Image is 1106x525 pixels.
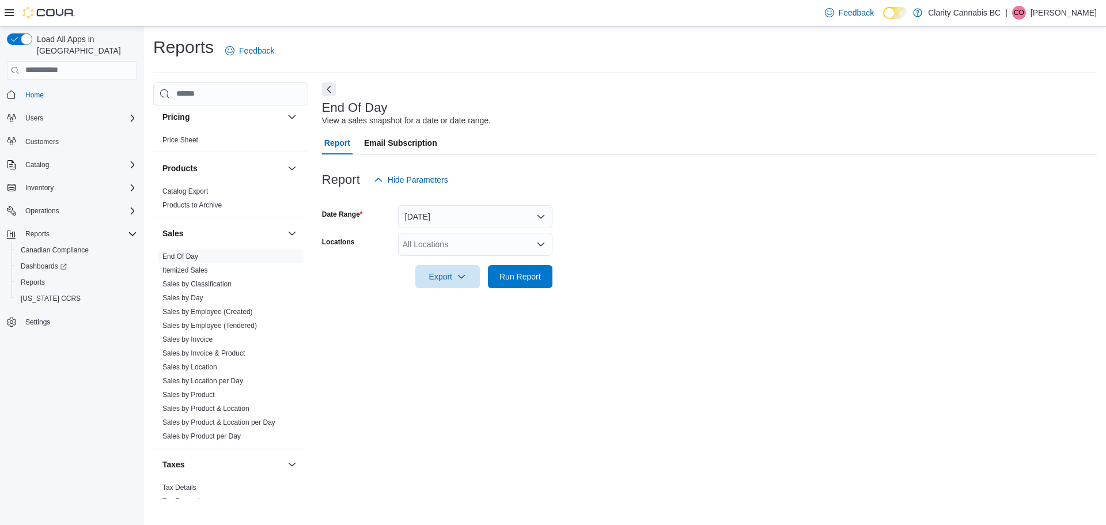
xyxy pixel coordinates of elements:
span: Sales by Product & Location per Day [162,418,275,427]
span: Tax Details [162,483,196,492]
label: Locations [322,237,355,247]
button: Home [2,86,142,103]
button: Pricing [285,110,299,124]
button: Hide Parameters [369,168,453,191]
p: Clarity Cannabis BC [928,6,1001,20]
a: Sales by Product & Location per Day [162,418,275,426]
a: Sales by Classification [162,280,232,288]
span: Itemized Sales [162,266,208,275]
span: Export [422,265,473,288]
button: Customers [2,133,142,150]
a: Price Sheet [162,136,198,144]
span: Products to Archive [162,201,222,210]
a: Tax Exemptions [162,497,211,505]
span: Operations [21,204,137,218]
span: Catalog [25,160,49,169]
h3: End Of Day [322,101,388,115]
h3: Products [162,163,198,174]
img: Cova [23,7,75,18]
button: Taxes [285,458,299,471]
a: Sales by Location [162,363,217,371]
span: Email Subscription [364,131,437,154]
button: Sales [162,228,283,239]
span: Sales by Product [162,390,215,399]
button: Export [415,265,480,288]
h3: Report [322,173,360,187]
a: Sales by Employee (Tendered) [162,322,257,330]
span: Customers [25,137,59,146]
span: Hide Parameters [388,174,448,186]
button: Next [322,82,336,96]
span: Canadian Compliance [21,245,89,255]
span: Dark Mode [883,19,884,20]
span: Feedback [839,7,874,18]
a: Feedback [221,39,279,62]
span: Sales by Employee (Tendered) [162,321,257,330]
h3: Pricing [162,111,190,123]
button: Products [162,163,283,174]
button: Run Report [488,265,552,288]
span: Sales by Product per Day [162,432,241,441]
span: Sales by Day [162,293,203,303]
p: | [1005,6,1007,20]
button: Taxes [162,459,283,470]
h3: Taxes [162,459,185,470]
a: Feedback [820,1,878,24]
span: End Of Day [162,252,198,261]
span: [US_STATE] CCRS [21,294,81,303]
button: Users [21,111,48,125]
span: Catalog [21,158,137,172]
span: Operations [25,206,59,216]
span: Users [25,114,43,123]
div: Products [153,184,308,217]
span: Reports [21,278,45,287]
button: Catalog [2,157,142,173]
a: Products to Archive [162,201,222,209]
button: Sales [285,226,299,240]
span: Catalog Export [162,187,208,196]
a: Dashboards [16,259,71,273]
span: Sales by Employee (Created) [162,307,253,316]
a: Sales by Product [162,391,215,399]
div: View a sales snapshot for a date or date range. [322,115,491,127]
span: Canadian Compliance [16,243,137,257]
span: Reports [25,229,50,239]
a: Catalog Export [162,187,208,195]
span: Dashboards [21,262,67,271]
span: Sales by Classification [162,280,232,289]
button: Reports [2,226,142,242]
span: Run Report [499,271,541,282]
button: Operations [2,203,142,219]
div: Pricing [153,133,308,152]
button: Inventory [21,181,58,195]
a: End Of Day [162,252,198,260]
button: [DATE] [398,205,552,228]
a: Dashboards [12,258,142,274]
span: Dashboards [16,259,137,273]
span: Sales by Location [162,362,217,372]
a: Sales by Product & Location [162,405,249,413]
span: Price Sheet [162,135,198,145]
a: Customers [21,135,63,149]
h1: Reports [153,36,214,59]
p: [PERSON_NAME] [1031,6,1097,20]
div: Sales [153,250,308,448]
a: Settings [21,315,55,329]
span: Customers [21,134,137,149]
button: Inventory [2,180,142,196]
button: Catalog [21,158,54,172]
span: Inventory [21,181,137,195]
button: Pricing [162,111,283,123]
button: Reports [21,227,54,241]
h3: Sales [162,228,184,239]
div: Taxes [153,481,308,513]
a: Itemized Sales [162,266,208,274]
a: Home [21,88,48,102]
span: Sales by Invoice & Product [162,349,245,358]
a: Sales by Invoice [162,335,213,343]
button: Canadian Compliance [12,242,142,258]
button: Settings [2,314,142,330]
span: Load All Apps in [GEOGRAPHIC_DATA] [32,33,137,56]
span: Washington CCRS [16,292,137,305]
a: [US_STATE] CCRS [16,292,85,305]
